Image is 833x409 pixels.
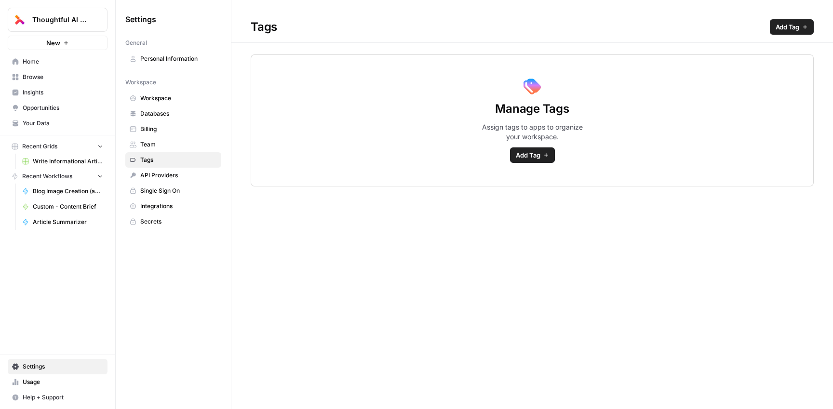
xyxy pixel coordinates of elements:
span: Recent Workflows [22,172,72,181]
span: Secrets [140,217,217,226]
button: Workspace: Thoughtful AI Content Engine [8,8,107,32]
span: Settings [23,362,103,371]
span: Add Tag [516,150,540,160]
a: Settings [8,359,107,374]
a: Secrets [125,214,221,229]
span: Personal Information [140,54,217,63]
button: New [8,36,107,50]
a: Single Sign On [125,183,221,198]
span: Team [140,140,217,149]
span: Workspace [140,94,217,103]
a: Billing [125,121,221,137]
span: Databases [140,109,217,118]
span: Article Summarizer [33,218,103,226]
span: Browse [23,73,103,81]
span: Add Tag [776,22,799,32]
span: New [46,38,60,48]
span: Settings [125,13,156,25]
span: Tags [140,156,217,164]
a: Insights [8,85,107,100]
span: Help + Support [23,393,103,402]
span: General [125,39,147,47]
button: Recent Workflows [8,169,107,184]
span: Integrations [140,202,217,211]
span: Assign tags to apps to organize your workspace. [479,122,585,142]
span: Your Data [23,119,103,128]
button: Add Tag [770,19,814,35]
a: Personal Information [125,51,221,66]
a: Home [8,54,107,69]
a: Team [125,137,221,152]
a: Workspace [125,91,221,106]
div: Tags [231,19,833,35]
a: Opportunities [8,100,107,116]
a: Your Data [8,116,107,131]
a: Custom - Content Brief [18,199,107,214]
span: Single Sign On [140,186,217,195]
span: Opportunities [23,104,103,112]
span: API Providers [140,171,217,180]
span: Workspace [125,78,156,87]
a: Article Summarizer [18,214,107,230]
a: Browse [8,69,107,85]
a: Blog Image Creation (ad hoc) [18,184,107,199]
a: Write Informational Article [18,154,107,169]
span: Blog Image Creation (ad hoc) [33,187,103,196]
span: Home [23,57,103,66]
span: Manage Tags [495,101,569,117]
a: Databases [125,106,221,121]
span: Thoughtful AI Content Engine [32,15,91,25]
a: Tags [125,152,221,168]
img: Thoughtful AI Content Engine Logo [11,11,28,28]
a: Integrations [125,198,221,214]
span: Write Informational Article [33,157,103,166]
a: API Providers [125,168,221,183]
a: Usage [8,374,107,390]
span: Custom - Content Brief [33,202,103,211]
span: Billing [140,125,217,133]
button: Add Tag [510,147,555,163]
span: Insights [23,88,103,97]
button: Recent Grids [8,139,107,154]
button: Help + Support [8,390,107,405]
span: Recent Grids [22,142,57,151]
span: Usage [23,378,103,386]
